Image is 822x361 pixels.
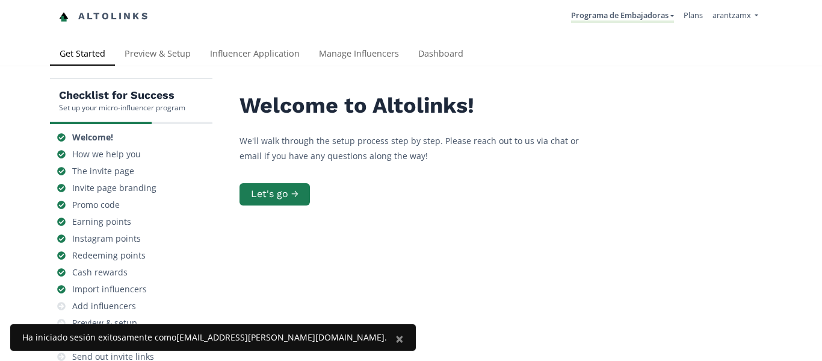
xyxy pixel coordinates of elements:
h5: Checklist for Success [59,88,185,102]
div: Welcome! [72,131,113,143]
a: Preview & Setup [115,43,200,67]
a: Get Started [50,43,115,67]
div: Redeeming points [72,250,146,262]
button: Let's go → [239,183,310,206]
h2: Welcome to Altolinks! [239,93,601,118]
div: Promo code [72,199,120,211]
span: × [395,328,404,348]
div: Cash rewards [72,266,128,278]
div: Instagram points [72,233,141,245]
span: arantzamx [712,10,751,20]
a: Programa de Embajadoras [571,10,674,23]
div: The invite page [72,165,134,177]
a: Manage Influencers [309,43,409,67]
button: Close [383,324,416,353]
a: Influencer Application [200,43,309,67]
div: How we help you [72,148,141,160]
div: Invite page branding [72,182,156,194]
a: Dashboard [409,43,473,67]
div: Ha iniciado sesión exitosamente como [EMAIL_ADDRESS][PERSON_NAME][DOMAIN_NAME] . [22,331,387,344]
a: Altolinks [59,7,149,27]
div: Import influencers [72,283,147,295]
img: favicon-32x32.png [59,12,69,22]
p: We'll walk through the setup process step by step. Please reach out to us via chat or email if yo... [239,133,601,163]
div: Add influencers [72,300,136,312]
div: Set up your micro-influencer program [59,102,185,113]
a: Plans [684,10,703,20]
div: Earning points [72,216,131,228]
a: arantzamx [712,10,758,24]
